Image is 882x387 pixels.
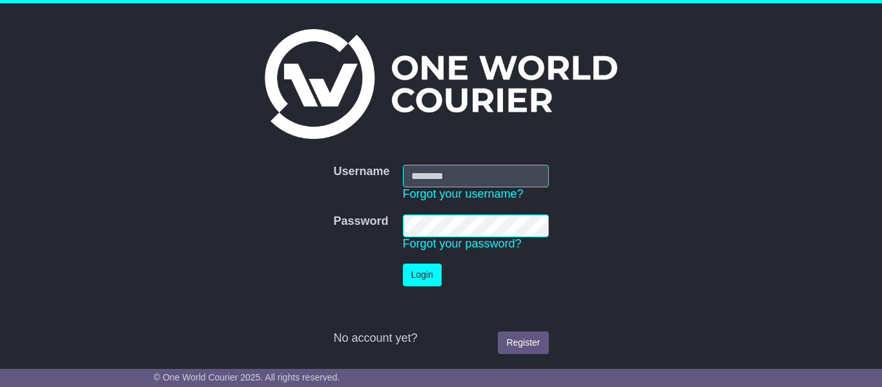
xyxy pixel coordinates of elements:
button: Login [403,264,442,286]
div: No account yet? [333,331,548,346]
a: Forgot your password? [403,237,522,250]
a: Register [498,331,548,354]
span: © One World Courier 2025. All rights reserved. [154,372,340,382]
a: Forgot your username? [403,187,524,200]
label: Username [333,165,389,179]
img: One World [265,29,617,139]
label: Password [333,214,388,229]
